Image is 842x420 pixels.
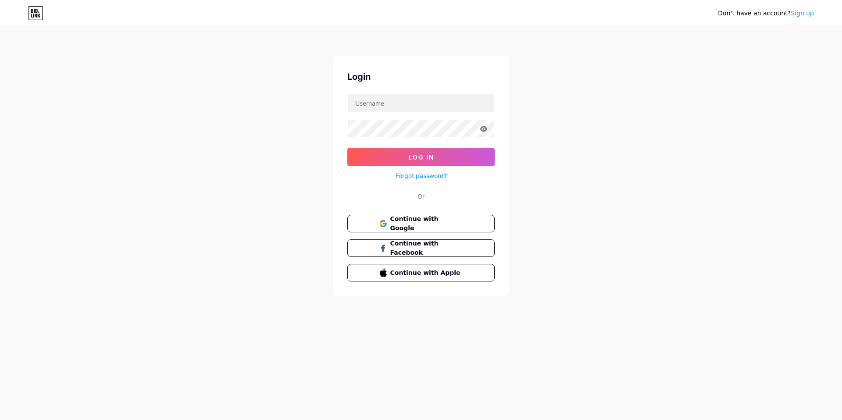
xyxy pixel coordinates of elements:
[390,214,463,233] span: Continue with Google
[348,94,494,112] input: Username
[347,264,495,281] button: Continue with Apple
[347,239,495,257] button: Continue with Facebook
[347,70,495,83] div: Login
[390,268,463,278] span: Continue with Apple
[791,10,814,17] a: Sign up
[408,153,434,161] span: Log In
[347,215,495,232] button: Continue with Google
[347,148,495,166] button: Log In
[390,239,463,257] span: Continue with Facebook
[417,192,425,201] div: Or
[396,171,447,180] a: Forgot password?
[718,9,814,18] div: Don't have an account?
